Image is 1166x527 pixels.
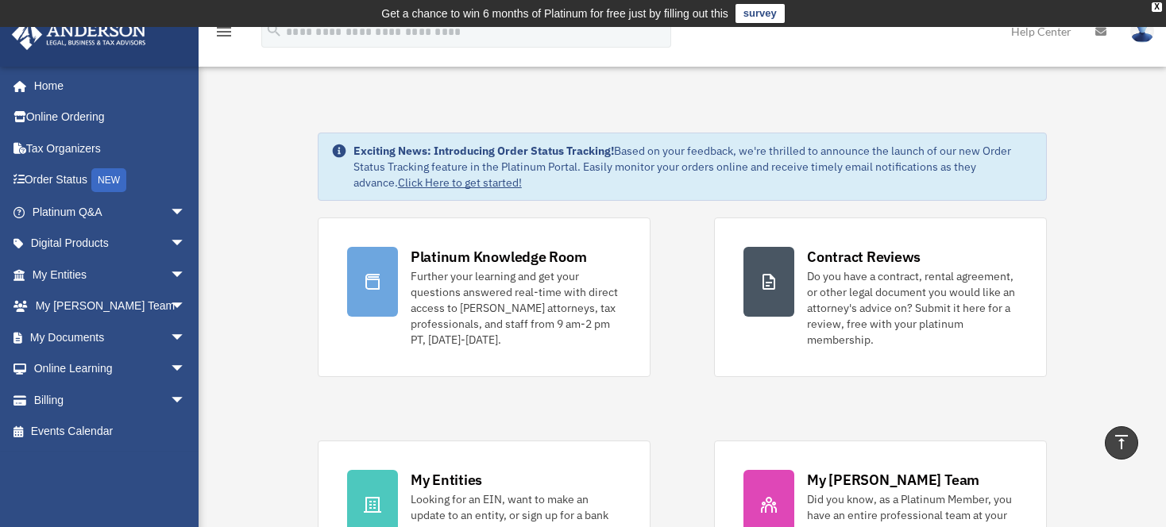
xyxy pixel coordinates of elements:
[214,22,234,41] i: menu
[11,164,210,197] a: Order StatusNEW
[1152,2,1162,12] div: close
[11,384,210,416] a: Billingarrow_drop_down
[736,4,785,23] a: survey
[807,247,921,267] div: Contract Reviews
[170,321,202,354] span: arrow_drop_down
[11,133,210,164] a: Tax Organizers
[11,228,210,260] a: Digital Productsarrow_drop_down
[11,102,210,133] a: Online Ordering
[11,290,210,322] a: My [PERSON_NAME] Teamarrow_drop_down
[170,353,202,386] span: arrow_drop_down
[265,21,283,39] i: search
[1112,433,1131,452] i: vertical_align_top
[318,217,651,377] a: Platinum Knowledge Room Further your learning and get your questions answered real-time with dire...
[807,268,1017,348] div: Do you have a contract, rental agreement, or other legal document you would like an attorney's ad...
[1130,20,1154,43] img: User Pic
[381,4,728,23] div: Get a chance to win 6 months of Platinum for free just by filling out this
[11,416,210,448] a: Events Calendar
[170,228,202,260] span: arrow_drop_down
[170,196,202,229] span: arrow_drop_down
[91,168,126,192] div: NEW
[11,353,210,385] a: Online Learningarrow_drop_down
[11,321,210,353] a: My Documentsarrow_drop_down
[11,259,210,290] a: My Entitiesarrow_drop_down
[353,143,1033,190] div: Based on your feedback, we're thrilled to announce the launch of our new Order Status Tracking fe...
[7,19,151,50] img: Anderson Advisors Platinum Portal
[214,28,234,41] a: menu
[714,217,1047,377] a: Contract Reviews Do you have a contract, rental agreement, or other legal document you would like...
[170,384,202,417] span: arrow_drop_down
[170,259,202,291] span: arrow_drop_down
[411,247,587,267] div: Platinum Knowledge Room
[353,144,614,158] strong: Exciting News: Introducing Order Status Tracking!
[411,268,621,348] div: Further your learning and get your questions answered real-time with direct access to [PERSON_NAM...
[11,196,210,228] a: Platinum Q&Aarrow_drop_down
[11,70,202,102] a: Home
[807,470,979,490] div: My [PERSON_NAME] Team
[1105,426,1138,460] a: vertical_align_top
[411,470,482,490] div: My Entities
[398,175,522,190] a: Click Here to get started!
[170,290,202,323] span: arrow_drop_down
